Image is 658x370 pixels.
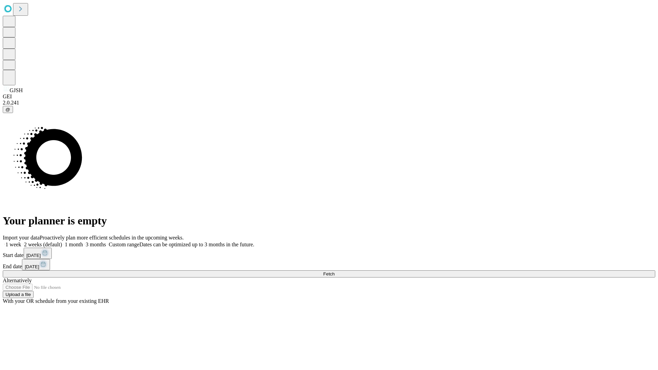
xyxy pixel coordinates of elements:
span: 2 weeks (default) [24,242,62,247]
span: GJSH [10,87,23,93]
span: With your OR schedule from your existing EHR [3,298,109,304]
span: 1 month [65,242,83,247]
h1: Your planner is empty [3,214,655,227]
span: 1 week [5,242,21,247]
div: End date [3,259,655,270]
span: [DATE] [26,253,41,258]
button: Fetch [3,270,655,277]
button: Upload a file [3,291,34,298]
span: [DATE] [25,264,39,269]
span: Proactively plan more efficient schedules in the upcoming weeks. [40,235,184,241]
span: 3 months [86,242,106,247]
span: Dates can be optimized up to 3 months in the future. [139,242,254,247]
button: [DATE] [24,248,52,259]
span: Fetch [323,271,334,276]
div: GEI [3,94,655,100]
div: Start date [3,248,655,259]
button: [DATE] [22,259,50,270]
span: @ [5,107,10,112]
span: Custom range [109,242,139,247]
div: 2.0.241 [3,100,655,106]
span: Alternatively [3,277,32,283]
button: @ [3,106,13,113]
span: Import your data [3,235,40,241]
